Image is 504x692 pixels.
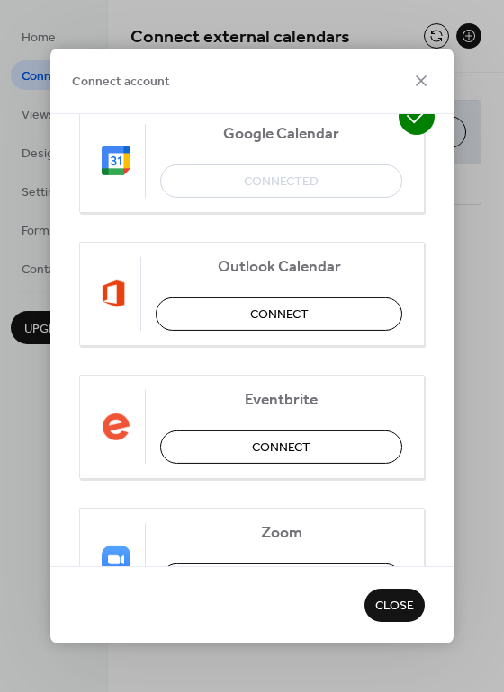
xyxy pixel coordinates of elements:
span: Connect [252,439,310,457]
span: Eventbrite [160,391,402,410]
button: Close [364,589,425,622]
span: Zoom [160,524,402,543]
img: google [102,146,130,175]
button: Connect [156,297,402,331]
span: Outlook Calendar [156,258,402,277]
span: Connect [250,306,309,324]
img: eventbrite [102,413,130,441]
span: Close [375,598,414,617]
span: Connect account [72,73,170,92]
img: outlook [102,279,126,308]
button: Connect [160,430,402,464]
img: zoom [102,546,130,574]
span: Google Calendar [160,125,402,144]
